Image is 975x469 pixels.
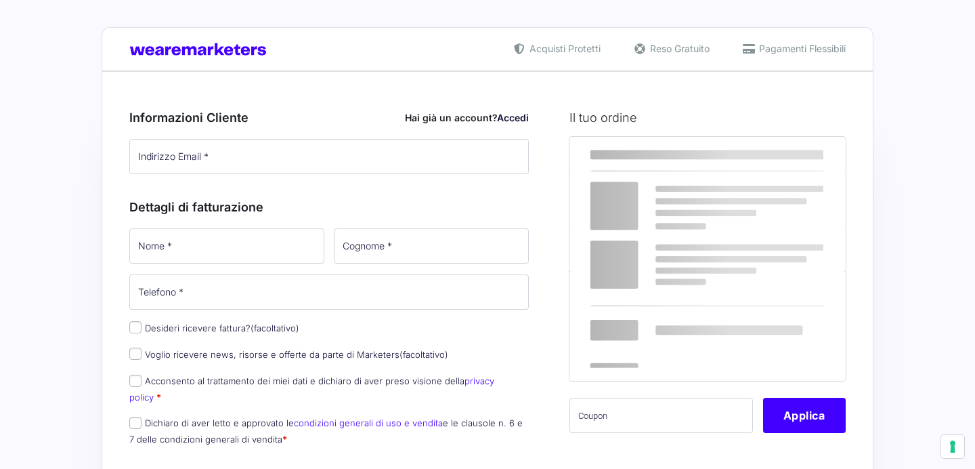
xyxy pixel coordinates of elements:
div: Hai già un account? [405,110,529,125]
label: Acconsento al trattamento dei miei dati e dichiaro di aver preso visione della [129,375,494,402]
th: Subtotale [728,137,846,172]
input: Acconsento al trattamento dei miei dati e dichiaro di aver preso visione dellaprivacy policy [129,375,142,387]
td: Marketers World 2025 - MW25 Ticket Standard [569,172,729,228]
input: Cognome * [334,228,529,264]
button: Le tue preferenze relative al consenso per le tecnologie di tracciamento [941,435,964,458]
label: Voglio ricevere news, risorse e offerte da parte di Marketers [129,349,448,360]
input: Nome * [129,228,324,264]
span: Acquisti Protetti [526,41,601,56]
th: Totale [569,271,729,380]
input: Telefono * [129,274,529,310]
button: Applica [763,398,846,433]
span: Reso Gratuito [647,41,710,56]
input: Dichiaro di aver letto e approvato lecondizioni generali di uso e venditae le clausole n. 6 e 7 d... [129,417,142,429]
a: condizioni generali di uso e vendita [294,417,443,428]
input: Desideri ricevere fattura?(facoltativo) [129,321,142,333]
input: Indirizzo Email * [129,139,529,174]
th: Prodotto [569,137,729,172]
h3: Dettagli di fatturazione [129,198,529,216]
span: (facoltativo) [399,349,448,360]
span: (facoltativo) [251,323,299,333]
input: Voglio ricevere news, risorse e offerte da parte di Marketers(facoltativo) [129,348,142,360]
input: Coupon [569,398,753,433]
label: Dichiaro di aver letto e approvato le e le clausole n. 6 e 7 delle condizioni generali di vendita [129,417,523,444]
label: Desideri ricevere fattura? [129,323,299,333]
a: privacy policy [129,375,494,402]
span: Pagamenti Flessibili [756,41,846,56]
h3: Informazioni Cliente [129,108,529,127]
h3: Il tuo ordine [569,108,846,127]
iframe: Customerly Messenger Launcher [11,416,51,457]
th: Subtotale [569,228,729,271]
a: Accedi [497,112,529,123]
